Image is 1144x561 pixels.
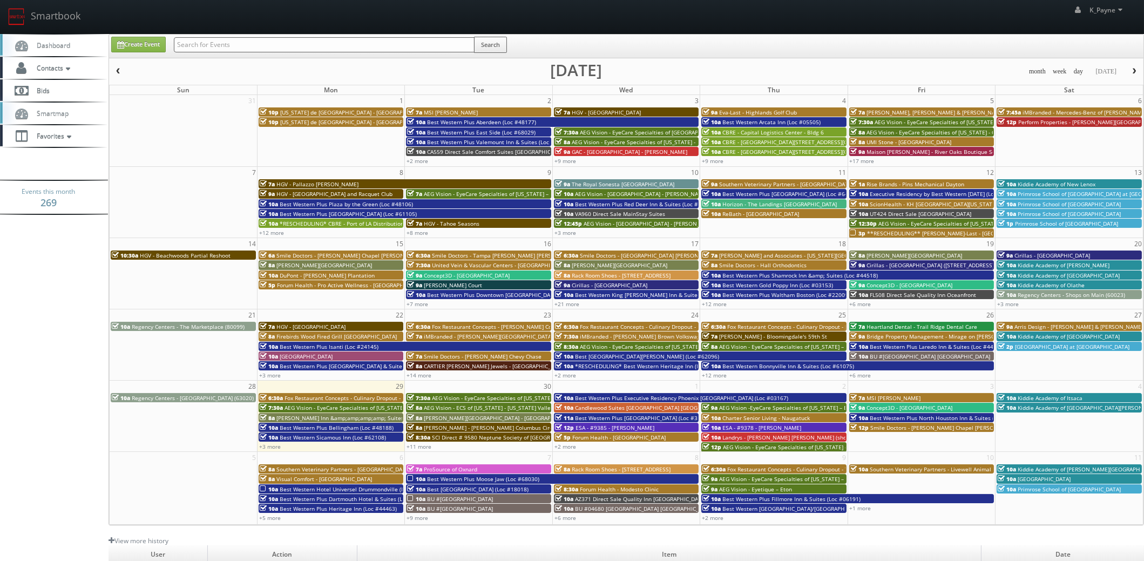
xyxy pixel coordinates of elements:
span: MSI [PERSON_NAME] [424,109,478,116]
span: 10a [702,281,721,289]
img: smartbook-logo.png [8,8,25,25]
span: DuPont - [PERSON_NAME] Plantation [280,272,375,279]
span: AEG Vision - [GEOGRAPHIC_DATA] - [PERSON_NAME][GEOGRAPHIC_DATA] [575,190,761,198]
span: 1a [850,180,865,188]
span: 9a [702,404,717,411]
span: 10a [702,148,721,156]
span: 10a [702,129,721,136]
span: HGV - Beachwoods Partial Reshoot [140,252,231,259]
span: 11a [555,414,573,422]
span: CA559 Direct Sale Comfort Suites [GEOGRAPHIC_DATA] [427,148,568,156]
span: 10a [112,394,130,402]
span: HGV - [GEOGRAPHIC_DATA] and Racquet Club [276,190,392,198]
span: 10a [260,343,278,350]
span: Cirillas - [GEOGRAPHIC_DATA] [572,281,647,289]
span: 10a [555,210,573,218]
a: +3 more [554,229,576,236]
span: 8a [407,424,422,431]
span: 8a [850,252,865,259]
span: Bridge Property Management - Mirage on [PERSON_NAME] [867,333,1020,340]
span: 6:30a [260,394,283,402]
span: 10a [260,200,278,208]
span: Best Western Plus Downtown [GEOGRAPHIC_DATA] (Loc #48199) [427,291,593,299]
span: 9a [555,148,570,156]
span: Kiddie Academy of Itsaca [1018,394,1082,402]
span: 8a [850,129,865,136]
span: 10a [555,353,573,360]
span: AEG Vision - EyeCare Specialties of [US_STATE] - A1A Family EyeCare [580,343,756,350]
span: UMI Stone - [GEOGRAPHIC_DATA] [867,138,952,146]
span: 9a [998,252,1013,259]
span: Regency Centers - [GEOGRAPHIC_DATA] (63020) [132,394,254,402]
span: 10a [702,362,721,370]
span: Fox Restaurant Concepts - Culinary Dropout - [GEOGRAPHIC_DATA] [727,323,898,330]
span: 10a [850,200,869,208]
span: Concept3D - [GEOGRAPHIC_DATA] [867,404,953,411]
span: 10a [407,148,425,156]
span: 8a [407,404,422,411]
span: HGV - [GEOGRAPHIC_DATA] [572,109,641,116]
span: [PERSON_NAME] - Bloomingdale's 59th St [719,333,827,340]
span: Kiddie Academy of Olathe [1018,281,1085,289]
span: Best Western Plus [GEOGRAPHIC_DATA] & Suites (Loc #61086) [280,362,440,370]
span: 6:30a [407,323,430,330]
span: Firebirds Wood Fired Grill [GEOGRAPHIC_DATA] [276,333,397,340]
span: 7a [407,220,422,227]
span: 10a [555,200,573,208]
span: 9a [998,323,1013,330]
a: +9 more [702,157,723,165]
span: Best Western Plus Isanti (Loc #24145) [280,343,378,350]
span: Candlewood Suites [GEOGRAPHIC_DATA] [GEOGRAPHIC_DATA] [575,404,734,411]
span: Kiddie Academy of New Lenox [1018,180,1095,188]
span: 9a [850,404,865,411]
span: Best Western Plus [GEOGRAPHIC_DATA] (Loc #64008) [722,190,859,198]
span: [PERSON_NAME] Court [424,281,482,289]
span: Fox Restaurant Concepts - Culinary Dropout - [GEOGRAPHIC_DATA] [285,394,455,402]
span: Best Western Plus Plaza by the Green (Loc #48106) [280,200,413,208]
span: 9a [555,281,570,289]
span: 10a [407,138,425,146]
span: 10a [998,394,1016,402]
a: Create Event [111,37,166,52]
span: Best Western Plus Executive Residency Phoenix [GEOGRAPHIC_DATA] (Loc #03167) [575,394,788,402]
span: *RESCHEDULING* Best Western Heritage Inn (Loc #05465) [575,362,728,370]
span: AEG Vision - EyeCare Specialties of [US_STATE] - In Focus Vision Center [572,138,754,146]
button: month [1025,65,1050,78]
span: BU #[GEOGRAPHIC_DATA] [GEOGRAPHIC_DATA] [870,353,991,360]
span: 10a [850,291,869,299]
span: 8a [260,414,275,422]
span: 10p [260,109,279,116]
span: 7:30a [260,404,283,411]
span: *RESCHEDULING* CBRE - Port of LA Distribution Center - [GEOGRAPHIC_DATA] 1 [280,220,485,227]
span: 9a [555,180,570,188]
a: +3 more [997,300,1019,308]
span: 10a [850,414,869,422]
span: 10a [260,220,278,227]
span: 10a [998,291,1016,299]
span: 10a [702,118,721,126]
span: 10a [702,138,721,146]
span: 7a [555,109,570,116]
span: 10a [998,272,1016,279]
span: Fox Restaurant Concepts - Culinary Dropout - [GEOGRAPHIC_DATA] [580,323,750,330]
span: Eva-Last - Highlands Golf Club [719,109,797,116]
span: 10a [998,200,1016,208]
span: AEG Vision - EyeCare Specialties of [GEOGRAPHIC_DATA][US_STATE] - [GEOGRAPHIC_DATA] [580,129,811,136]
span: AEG Vision - ECS of [US_STATE] - [US_STATE] Valley Family Eye Care [424,404,596,411]
span: 10a [555,404,573,411]
span: AEG Vision - EyeCare Specialties of [US_STATE] – Cascade Family Eye Care [879,220,1069,227]
span: [GEOGRAPHIC_DATA] at [GEOGRAPHIC_DATA] [1015,343,1129,350]
span: GAC - [GEOGRAPHIC_DATA] - [PERSON_NAME] [572,148,687,156]
span: ScionHealth - KH [GEOGRAPHIC_DATA][US_STATE] [870,200,998,208]
span: Smile Doctors - [GEOGRAPHIC_DATA] [PERSON_NAME] Orthodontics [580,252,754,259]
span: [US_STATE] de [GEOGRAPHIC_DATA] - [GEOGRAPHIC_DATA] [280,118,429,126]
span: 6:30a [555,252,578,259]
span: 7a [850,394,865,402]
span: 6:30a [407,252,430,259]
a: +2 more [554,443,576,450]
span: 10a [260,210,278,218]
span: iMBranded - [PERSON_NAME] Brown Volkswagen [580,333,707,340]
span: 12:45p [555,220,582,227]
span: Bids [31,86,50,95]
span: 10a [998,261,1016,269]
